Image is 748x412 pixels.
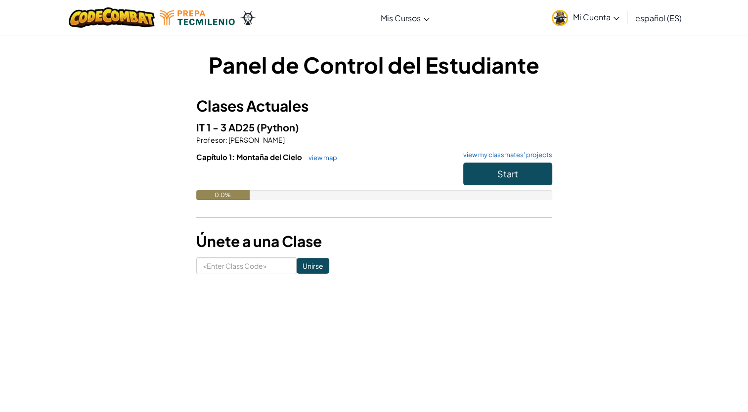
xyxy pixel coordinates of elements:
a: Mi Cuenta [547,2,624,33]
span: IT 1 - 3 AD25 [196,121,257,133]
img: Ozaria [240,10,256,25]
a: view my classmates' projects [458,152,552,158]
h3: Clases Actuales [196,95,552,117]
img: Tecmilenio logo [160,10,235,25]
div: 0.0% [196,190,250,200]
h3: Únete a una Clase [196,230,552,252]
span: [PERSON_NAME] [227,135,285,144]
button: Start [463,163,552,185]
span: español (ES) [635,13,682,23]
input: <Enter Class Code> [196,257,297,274]
span: Mi Cuenta [573,12,619,22]
a: Mis Cursos [376,4,435,31]
input: Unirse [297,258,329,274]
img: avatar [552,10,568,26]
span: : [225,135,227,144]
a: view map [304,154,337,162]
span: (Python) [257,121,299,133]
img: CodeCombat logo [69,7,155,28]
span: Profesor [196,135,225,144]
span: Start [497,168,518,179]
a: español (ES) [630,4,687,31]
span: Mis Cursos [381,13,421,23]
h1: Panel de Control del Estudiante [196,49,552,80]
span: Capítulo 1: Montaña del Cielo [196,152,304,162]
